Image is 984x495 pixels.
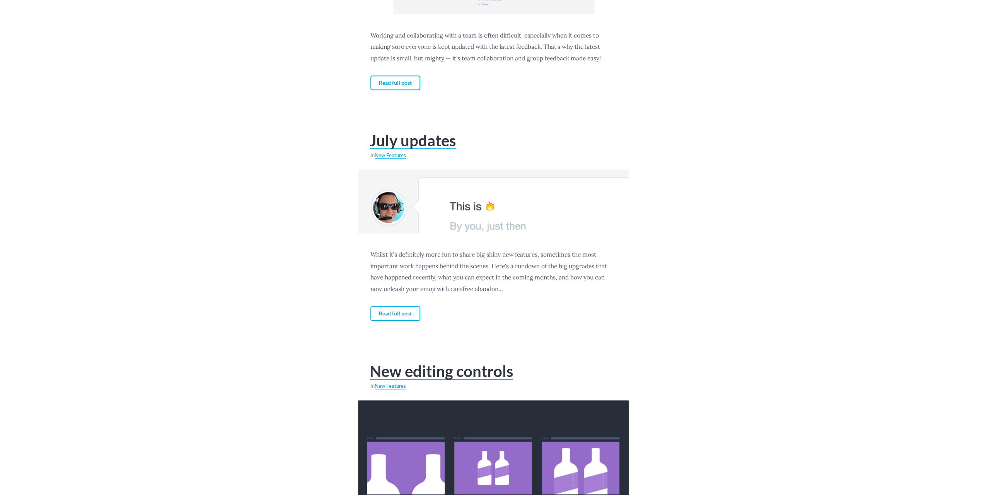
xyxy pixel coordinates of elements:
a: Read full post [370,75,420,90]
a: New Features [375,383,406,389]
p: Whilst it’s definitely more fun to share big shiny new features, sometimes the most important wor... [370,249,614,295]
p: In [370,153,614,158]
a: New Features [375,152,406,159]
p: In [370,384,614,389]
a: New editing controls [370,363,513,380]
p: Working and collaborating with a team is often difficult, especially when it comes to making sure... [370,30,614,64]
img: 04_emoji.png [358,170,629,233]
a: July updates [370,133,456,149]
a: Read full post [370,306,420,321]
